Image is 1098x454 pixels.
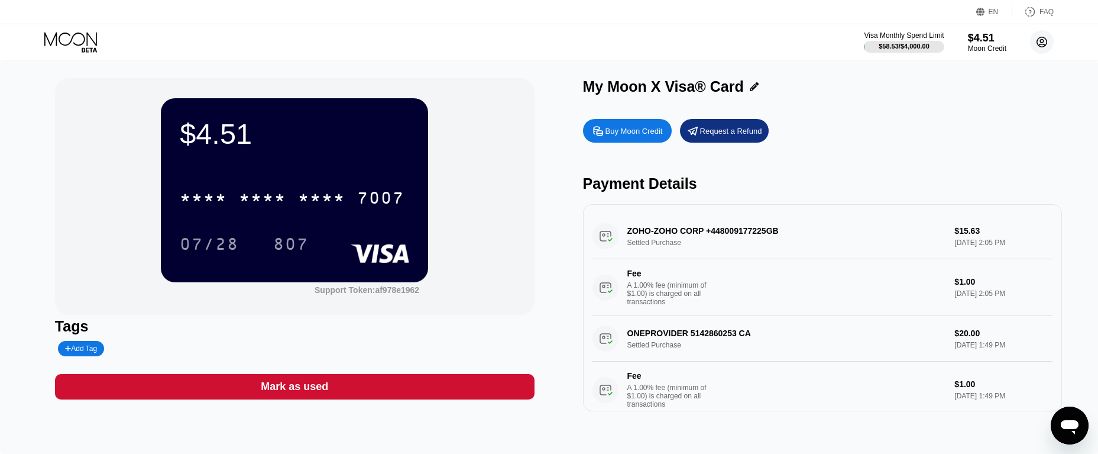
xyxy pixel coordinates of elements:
[264,229,318,259] div: 807
[357,190,404,209] div: 7007
[583,175,1063,192] div: Payment Details
[180,236,239,255] div: 07/28
[315,285,419,295] div: Support Token: af978e1962
[627,269,710,278] div: Fee
[1039,8,1054,16] div: FAQ
[954,277,1052,286] div: $1.00
[592,362,1053,418] div: FeeA 1.00% fee (minimum of $1.00) is charged on all transactions$1.00[DATE] 1:49 PM
[976,6,1012,18] div: EN
[954,379,1052,389] div: $1.00
[58,341,104,356] div: Add Tag
[180,117,409,150] div: $4.51
[315,285,419,295] div: Support Token:af978e1962
[627,384,716,408] div: A 1.00% fee (minimum of $1.00) is charged on all transactions
[627,371,710,381] div: Fee
[55,318,535,335] div: Tags
[968,32,1006,53] div: $4.51Moon Credit
[65,344,97,353] div: Add Tag
[968,32,1006,44] div: $4.51
[261,380,328,394] div: Mark as used
[864,31,944,53] div: Visa Monthly Spend Limit$58.53/$4,000.00
[171,229,248,259] div: 07/28
[1051,407,1089,445] iframe: Button to launch messaging window
[864,31,944,40] div: Visa Monthly Spend Limit
[989,8,999,16] div: EN
[592,259,1053,316] div: FeeA 1.00% fee (minimum of $1.00) is charged on all transactions$1.00[DATE] 2:05 PM
[954,392,1052,400] div: [DATE] 1:49 PM
[605,126,663,136] div: Buy Moon Credit
[55,374,535,400] div: Mark as used
[954,289,1052,298] div: [DATE] 2:05 PM
[627,281,716,306] div: A 1.00% fee (minimum of $1.00) is charged on all transactions
[583,78,744,95] div: My Moon X Visa® Card
[273,236,309,255] div: 807
[680,119,769,143] div: Request a Refund
[583,119,672,143] div: Buy Moon Credit
[968,44,1006,53] div: Moon Credit
[1012,6,1054,18] div: FAQ
[879,43,929,50] div: $58.53 / $4,000.00
[700,126,762,136] div: Request a Refund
